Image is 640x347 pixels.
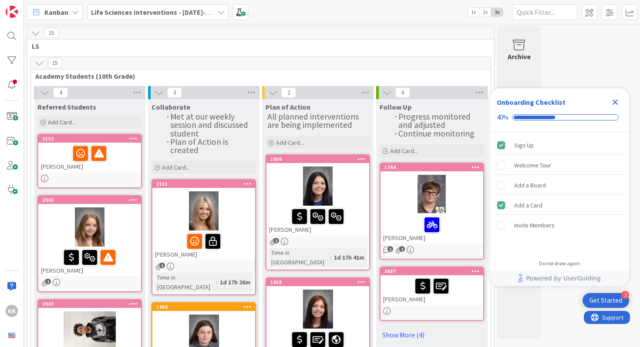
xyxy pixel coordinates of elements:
span: Add Card... [48,118,76,126]
span: Plan of Action is created [170,137,230,155]
span: Academy Students (10th Grade) [35,72,480,80]
div: Time in [GEOGRAPHIC_DATA] [155,273,216,292]
div: 3 [621,291,629,299]
span: Add Card... [276,139,304,147]
div: Sign Up is complete. [493,136,626,155]
div: Welcome Tour [514,160,551,170]
span: 2x [479,8,491,17]
div: 2037 [384,268,483,274]
span: Plan of Action [266,103,310,111]
span: Progress monitored and adjusted [398,111,472,130]
div: 2131 [152,180,255,188]
a: 2132[PERSON_NAME] [37,134,142,188]
b: Life Sciences Interventions - [DATE]-[DATE] [91,8,226,17]
div: 2045 [42,197,141,203]
div: Archive [508,51,531,62]
span: 3 [167,87,182,98]
div: 1936[PERSON_NAME] [266,155,369,235]
span: Met at our weekly session and discussed student [170,111,250,139]
div: 1866 [156,304,255,310]
div: Checklist items [490,132,629,254]
div: Do not show again [539,260,580,267]
a: 2045[PERSON_NAME] [37,195,142,292]
div: 1936 [266,155,369,163]
div: Welcome Tour is incomplete. [493,156,626,175]
div: Invite Members is incomplete. [493,216,626,235]
span: 2 [281,87,296,98]
div: 1868 [266,278,369,286]
div: Add a Board [514,180,546,190]
div: 2132 [38,135,141,143]
a: Show More (4) [380,328,484,342]
span: Kanban [44,7,68,17]
span: : [216,277,218,287]
div: 1d 17h 26m [218,277,253,287]
span: 4 [53,87,68,98]
div: [PERSON_NAME] [381,275,483,305]
div: Add a Board is incomplete. [493,176,626,195]
div: 40% [497,113,509,121]
div: 2132[PERSON_NAME] [38,135,141,172]
div: Open Get Started checklist, remaining modules: 3 [583,293,629,308]
div: 2043 [42,301,141,307]
span: 1 [399,246,405,252]
div: [PERSON_NAME] [266,206,369,235]
span: Referred Students [37,103,96,111]
div: 2131 [156,181,255,187]
div: Add a Card is complete. [493,196,626,215]
div: 1744 [384,164,483,170]
div: Checklist Container [490,88,629,286]
span: Add Card... [390,147,418,155]
div: Add a Card [514,200,542,210]
div: 2131[PERSON_NAME] [152,180,255,260]
div: Close Checklist [608,95,622,109]
div: 1866 [152,303,255,311]
div: Time in [GEOGRAPHIC_DATA] [269,248,330,267]
span: Add Card... [162,163,190,171]
a: Powered by UserGuiding [494,270,625,286]
span: 15 [44,28,59,38]
span: Support [18,1,40,12]
div: 2132 [42,136,141,142]
div: 1936 [270,156,369,162]
span: Collaborate [152,103,190,111]
span: 15 [47,58,62,68]
span: : [330,253,332,262]
div: Onboarding Checklist [497,97,566,107]
div: Footer [490,270,629,286]
span: Continue monitoring [398,128,474,139]
div: 1744 [381,163,483,171]
div: [PERSON_NAME] [152,230,255,260]
div: [PERSON_NAME] [38,247,141,276]
div: 2045 [38,196,141,204]
div: Sign Up [514,140,534,150]
div: Get Started [589,296,622,305]
span: All planned interventions are being implemented [267,111,360,130]
span: 1 [45,279,51,284]
div: 2037[PERSON_NAME] [381,267,483,305]
img: avatar [6,329,18,341]
span: 1 [273,238,279,244]
div: 1744[PERSON_NAME] [381,163,483,244]
input: Quick Filter... [512,4,577,20]
a: 2131[PERSON_NAME]Time in [GEOGRAPHIC_DATA]:1d 17h 26m [152,179,256,295]
span: 1x [468,8,479,17]
img: Visit kanbanzone.com [6,6,18,18]
div: [PERSON_NAME] [38,143,141,172]
div: KR [6,305,18,317]
span: LS [32,42,483,50]
a: 1744[PERSON_NAME] [380,163,484,260]
span: Follow Up [380,103,411,111]
a: 1936[PERSON_NAME]Time in [GEOGRAPHIC_DATA]:1d 17h 41m [266,154,370,270]
span: 6 [395,87,410,98]
a: 2037[PERSON_NAME] [380,267,484,321]
div: Checklist progress: 40% [497,113,622,121]
div: 1d 17h 41m [332,253,367,262]
div: Invite Members [514,220,555,230]
div: [PERSON_NAME] [381,214,483,244]
span: 3x [491,8,503,17]
span: Powered by UserGuiding [526,273,601,284]
div: 1868 [270,279,369,285]
div: 2043 [38,300,141,308]
span: 1 [159,263,165,268]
